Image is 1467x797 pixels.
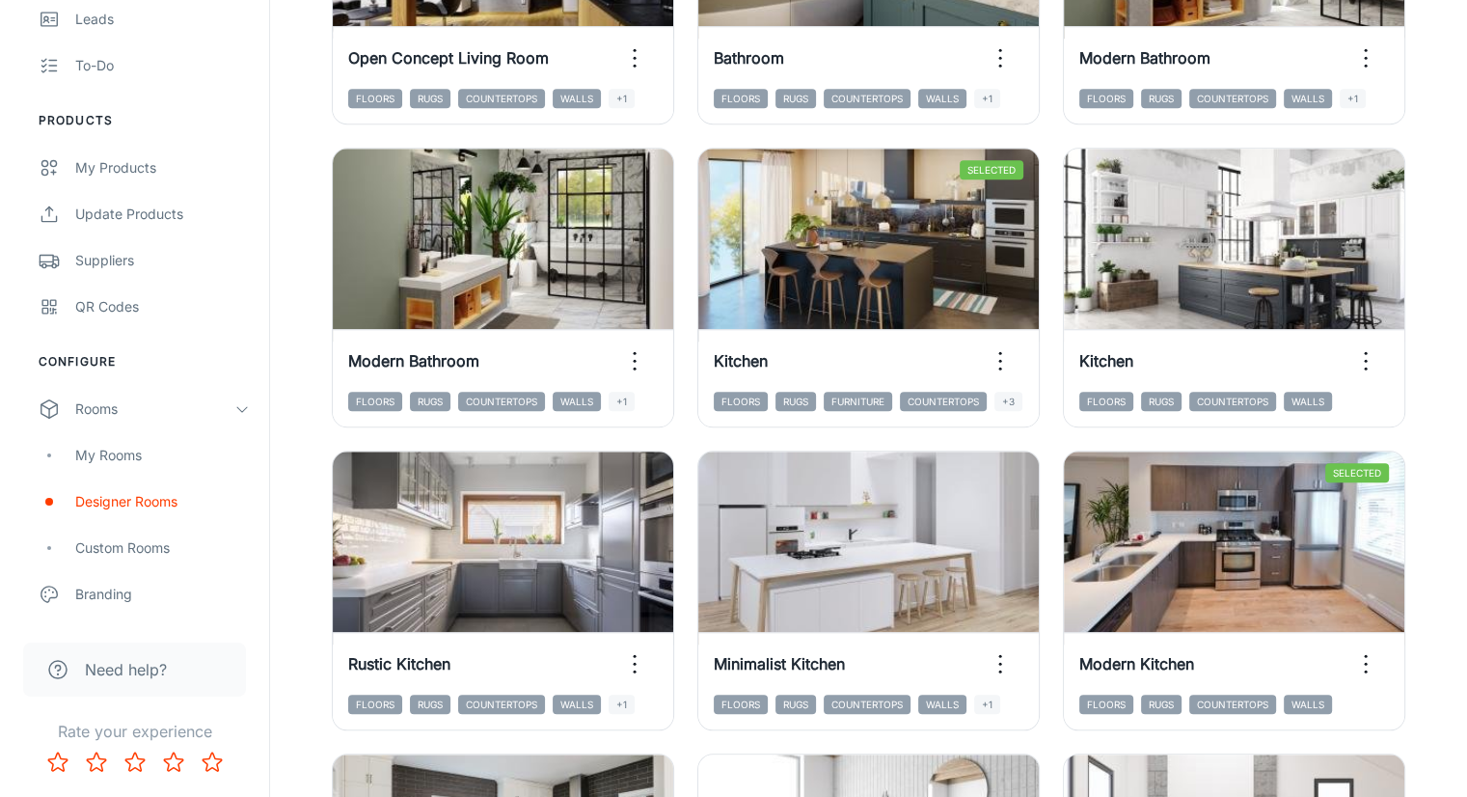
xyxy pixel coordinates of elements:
span: Floors [714,695,768,714]
span: Rugs [1141,89,1182,108]
div: Designer Rooms [75,491,250,512]
span: Rugs [1141,392,1182,411]
span: Countertops [900,392,987,411]
button: Rate 1 star [39,743,77,782]
button: Rate 3 star [116,743,154,782]
span: Walls [553,89,601,108]
span: Rugs [1141,695,1182,714]
h6: Kitchen [1079,349,1133,372]
span: Selected [1325,463,1389,482]
span: Rugs [410,695,450,714]
span: Countertops [458,392,545,411]
button: Rate 5 star [193,743,231,782]
span: Floors [1079,695,1133,714]
span: Rugs [410,89,450,108]
h6: Minimalist Kitchen [714,652,845,675]
span: Countertops [1189,89,1276,108]
span: Walls [1284,392,1332,411]
span: Countertops [458,695,545,714]
span: Floors [348,89,402,108]
span: Countertops [458,89,545,108]
span: Floors [1079,89,1133,108]
span: Countertops [824,695,910,714]
div: Update Products [75,204,250,225]
span: Walls [1284,89,1332,108]
span: +3 [994,392,1022,411]
span: Countertops [1189,392,1276,411]
span: Selected [960,160,1023,179]
h6: Modern Bathroom [1079,46,1210,69]
span: Rugs [775,392,816,411]
span: Walls [918,89,966,108]
h6: Modern Bathroom [348,349,479,372]
button: Rate 2 star [77,743,116,782]
span: +1 [1340,89,1366,108]
span: Need help? [85,658,167,681]
span: Floors [1079,392,1133,411]
span: Walls [918,695,966,714]
h6: Modern Kitchen [1079,652,1194,675]
div: My Rooms [75,445,250,466]
span: +1 [974,695,1000,714]
div: My Products [75,157,250,179]
span: Countertops [1189,695,1276,714]
h6: Open Concept Living Room [348,46,549,69]
div: Branding [75,584,250,605]
button: Rate 4 star [154,743,193,782]
span: Walls [553,695,601,714]
span: +1 [609,695,635,714]
span: Walls [553,392,601,411]
h6: Bathroom [714,46,784,69]
span: Walls [1284,695,1332,714]
span: Floors [348,392,402,411]
div: Leads [75,9,250,30]
div: Rooms [75,398,234,420]
span: +1 [609,89,635,108]
span: Rugs [775,89,816,108]
div: Suppliers [75,250,250,271]
span: Floors [714,392,768,411]
span: Furniture [824,392,892,411]
div: To-do [75,55,250,76]
div: Custom Rooms [75,537,250,559]
span: Floors [714,89,768,108]
span: Rugs [410,392,450,411]
span: +1 [609,392,635,411]
h6: Rustic Kitchen [348,652,450,675]
div: QR Codes [75,296,250,317]
span: Countertops [824,89,910,108]
p: Rate your experience [15,720,254,743]
span: Rugs [775,695,816,714]
span: Floors [348,695,402,714]
span: +1 [974,89,1000,108]
h6: Kitchen [714,349,768,372]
